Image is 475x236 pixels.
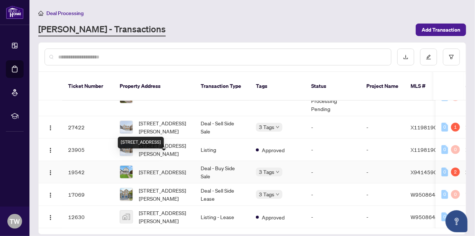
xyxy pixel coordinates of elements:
[195,183,250,206] td: Deal - Sell Side Lease
[195,161,250,183] td: Deal - Buy Side Sale
[360,116,405,139] td: -
[411,191,439,198] span: W9508648
[139,142,189,158] span: [STREET_ADDRESS][PERSON_NAME]
[441,212,448,221] div: 0
[62,161,114,183] td: 19542
[416,24,466,36] button: Add Transaction
[139,119,189,135] span: [STREET_ADDRESS][PERSON_NAME]
[6,6,24,19] img: logo
[62,72,114,101] th: Ticket Number
[120,188,133,201] img: thumbnail-img
[118,137,164,149] div: [STREET_ADDRESS]
[114,72,195,101] th: Property Address
[305,206,360,228] td: -
[139,186,189,203] span: [STREET_ADDRESS][PERSON_NAME]
[276,193,279,196] span: down
[276,125,279,129] span: down
[120,143,133,156] img: thumbnail-img
[360,161,405,183] td: -
[411,169,437,175] span: X9414590
[441,190,448,199] div: 0
[120,166,133,178] img: thumbnail-img
[360,183,405,206] td: -
[47,192,53,198] img: Logo
[411,214,439,220] span: W9508648
[411,146,440,153] span: X11981909
[305,72,360,101] th: Status
[259,190,274,199] span: 3 Tags
[62,139,114,161] td: 23905
[360,72,405,101] th: Project Name
[10,216,20,226] span: TW
[441,168,448,176] div: 0
[195,116,250,139] td: Deal - Sell Side Sale
[38,11,43,16] span: home
[47,147,53,153] img: Logo
[46,10,84,17] span: Deal Processing
[305,139,360,161] td: -
[451,168,460,176] div: 2
[403,54,408,60] span: download
[45,166,56,178] button: Logo
[47,170,53,176] img: Logo
[259,123,274,131] span: 3 Tags
[45,144,56,155] button: Logo
[276,170,279,174] span: down
[47,215,53,221] img: Logo
[45,211,56,223] button: Logo
[259,168,274,176] span: 3 Tags
[120,211,133,223] img: thumbnail-img
[405,72,449,101] th: MLS #
[305,183,360,206] td: -
[451,123,460,132] div: 1
[62,206,114,228] td: 12630
[262,213,285,221] span: Approved
[195,139,250,161] td: Listing
[120,121,133,133] img: thumbnail-img
[441,123,448,132] div: 0
[262,146,285,154] span: Approved
[360,139,405,161] td: -
[305,116,360,139] td: -
[426,54,431,60] span: edit
[62,183,114,206] td: 17069
[451,145,460,154] div: 0
[443,49,460,65] button: filter
[38,23,166,36] a: [PERSON_NAME] - Transactions
[195,206,250,228] td: Listing - Lease
[449,54,454,60] span: filter
[47,125,53,131] img: Logo
[451,190,460,199] div: 0
[45,121,56,133] button: Logo
[446,210,468,232] button: Open asap
[45,189,56,200] button: Logo
[195,72,250,101] th: Transaction Type
[62,116,114,139] td: 27422
[139,209,189,225] span: [STREET_ADDRESS][PERSON_NAME]
[441,145,448,154] div: 0
[360,206,405,228] td: -
[250,72,305,101] th: Tags
[420,49,437,65] button: edit
[139,168,186,176] span: [STREET_ADDRESS]
[397,49,414,65] button: download
[411,124,440,130] span: X11981909
[305,161,360,183] td: -
[422,24,460,36] span: Add Transaction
